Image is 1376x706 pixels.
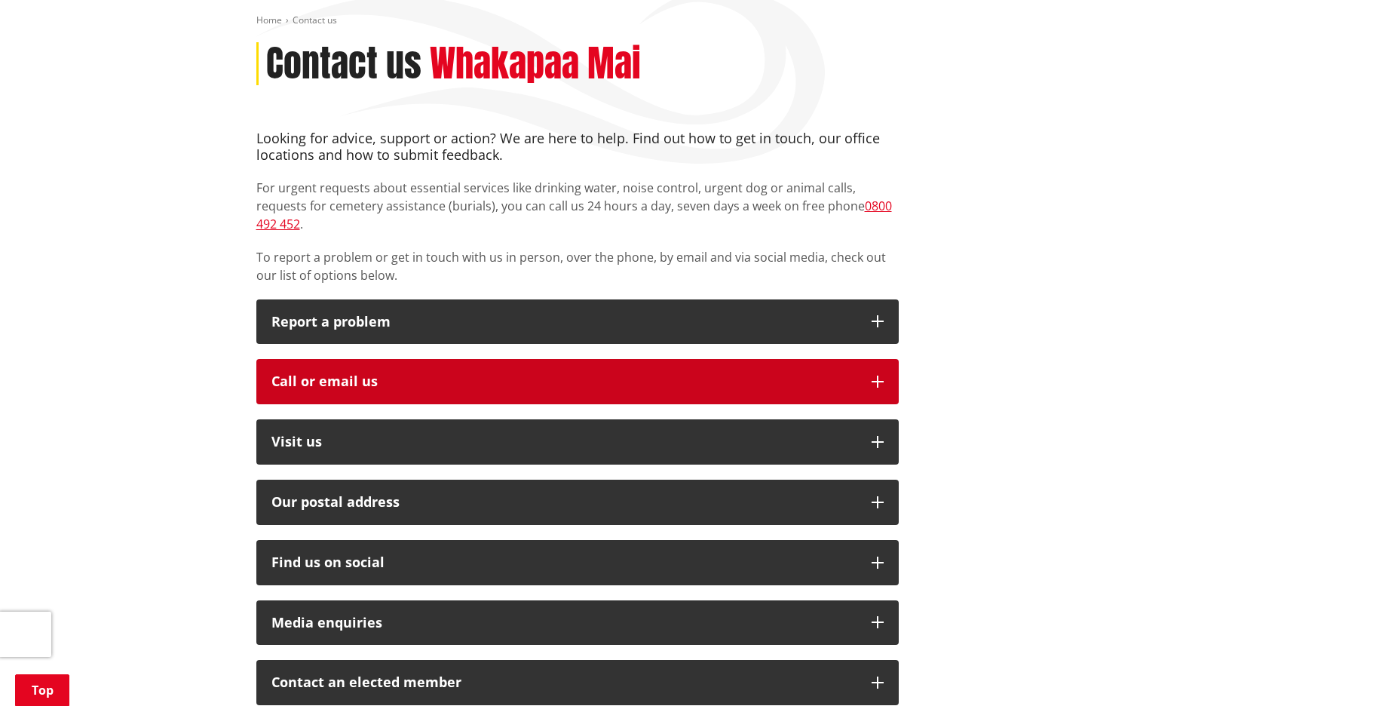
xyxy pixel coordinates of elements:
[271,615,857,631] div: Media enquiries
[256,540,899,585] button: Find us on social
[256,299,899,345] button: Report a problem
[256,419,899,465] button: Visit us
[256,14,1120,27] nav: breadcrumb
[271,374,857,389] div: Call or email us
[271,555,857,570] div: Find us on social
[15,674,69,706] a: Top
[256,248,899,284] p: To report a problem or get in touch with us in person, over the phone, by email and via social me...
[256,130,899,163] h4: Looking for advice, support or action? We are here to help. Find out how to get in touch, our off...
[256,359,899,404] button: Call or email us
[256,198,892,232] a: 0800 492 452
[271,675,857,690] p: Contact an elected member
[266,42,421,86] h1: Contact us
[256,660,899,705] button: Contact an elected member
[293,14,337,26] span: Contact us
[1307,643,1361,697] iframe: Messenger Launcher
[256,480,899,525] button: Our postal address
[271,434,857,450] p: Visit us
[271,495,857,510] h2: Our postal address
[271,315,857,330] p: Report a problem
[256,600,899,646] button: Media enquiries
[256,14,282,26] a: Home
[430,42,641,86] h2: Whakapaa Mai
[256,179,899,233] p: For urgent requests about essential services like drinking water, noise control, urgent dog or an...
